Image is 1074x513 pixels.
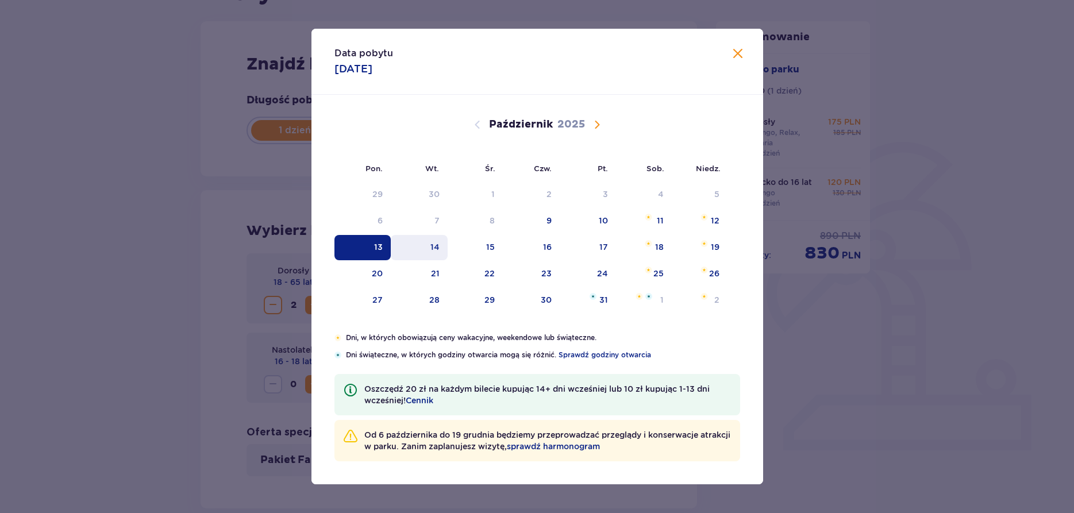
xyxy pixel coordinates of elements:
[660,294,664,306] div: 1
[334,209,391,234] td: Data niedostępna. poniedziałek, 6 października 2025
[636,293,643,300] img: Pomarańczowa gwiazdka
[334,352,341,358] img: Niebieska gwiazdka
[430,241,440,253] div: 14
[391,209,448,234] td: Data niedostępna. wtorek, 7 października 2025
[334,235,391,260] td: Data zaznaczona. poniedziałek, 13 października 2025
[709,268,719,279] div: 26
[560,182,617,207] td: Data niedostępna. piątek, 3 października 2025
[560,235,617,260] td: piątek, 17 października 2025
[485,164,495,173] small: Śr.
[714,188,719,200] div: 5
[714,294,719,306] div: 2
[543,241,552,253] div: 16
[700,240,708,247] img: Pomarańczowa gwiazdka
[645,214,652,221] img: Pomarańczowa gwiazdka
[503,261,560,287] td: czwartek, 23 października 2025
[346,350,740,360] p: Dni świąteczne, w których godziny otwarcia mogą się różnić.
[599,241,608,253] div: 17
[590,118,604,132] button: Następny miesiąc
[546,215,552,226] div: 9
[672,209,727,234] td: niedziela, 12 października 2025
[616,261,672,287] td: sobota, 25 października 2025
[334,261,391,287] td: poniedziałek, 20 października 2025
[646,164,664,173] small: Sob.
[700,293,708,300] img: Pomarańczowa gwiazdka
[486,241,495,253] div: 15
[365,164,383,173] small: Pon.
[645,240,652,247] img: Pomarańczowa gwiazdka
[503,235,560,260] td: czwartek, 16 października 2025
[448,235,503,260] td: środa, 15 października 2025
[429,294,440,306] div: 28
[429,188,440,200] div: 30
[484,294,495,306] div: 29
[471,118,484,132] button: Poprzedni miesiąc
[489,118,553,132] p: Październik
[546,188,552,200] div: 2
[696,164,721,173] small: Niedz.
[616,182,672,207] td: Data niedostępna. sobota, 4 października 2025
[672,235,727,260] td: niedziela, 19 października 2025
[406,395,433,406] a: Cennik
[657,215,664,226] div: 11
[711,215,719,226] div: 12
[503,209,560,234] td: czwartek, 9 października 2025
[448,261,503,287] td: środa, 22 października 2025
[378,215,383,226] div: 6
[391,261,448,287] td: wtorek, 21 października 2025
[672,261,727,287] td: niedziela, 26 października 2025
[364,383,731,406] p: Oszczędź 20 zł na każdym bilecie kupując 14+ dni wcześniej lub 10 zł kupując 1-13 dni wcześniej!
[599,294,608,306] div: 31
[616,235,672,260] td: sobota, 18 października 2025
[700,214,708,221] img: Pomarańczowa gwiazdka
[597,268,608,279] div: 24
[491,188,495,200] div: 1
[346,333,740,343] p: Dni, w których obowiązują ceny wakacyjne, weekendowe lub świąteczne.
[334,334,342,341] img: Pomarańczowa gwiazdka
[658,188,664,200] div: 4
[391,288,448,313] td: wtorek, 28 października 2025
[374,241,383,253] div: 13
[434,215,440,226] div: 7
[700,267,708,273] img: Pomarańczowa gwiazdka
[484,268,495,279] div: 22
[560,209,617,234] td: piątek, 10 października 2025
[334,182,391,207] td: Data niedostępna. poniedziałek, 29 września 2025
[590,293,596,300] img: Niebieska gwiazdka
[616,209,672,234] td: sobota, 11 października 2025
[490,215,495,226] div: 8
[391,235,448,260] td: wtorek, 14 października 2025
[534,164,552,173] small: Czw.
[448,288,503,313] td: środa, 29 października 2025
[507,441,600,452] a: sprawdź harmonogram
[541,268,552,279] div: 23
[364,429,731,452] p: Od 6 października do 19 grudnia będziemy przeprowadzać przeglądy i konserwacje atrakcji w parku. ...
[372,268,383,279] div: 20
[334,62,372,76] p: [DATE]
[541,294,552,306] div: 30
[598,164,608,173] small: Pt.
[425,164,439,173] small: Wt.
[391,182,448,207] td: Data niedostępna. wtorek, 30 września 2025
[653,268,664,279] div: 25
[731,47,745,61] button: Zamknij
[448,209,503,234] td: Data niedostępna. środa, 8 października 2025
[711,241,719,253] div: 19
[599,215,608,226] div: 10
[557,118,585,132] p: 2025
[655,241,664,253] div: 18
[559,350,651,360] a: Sprawdź godziny otwarcia
[672,182,727,207] td: Data niedostępna. niedziela, 5 października 2025
[448,182,503,207] td: Data niedostępna. środa, 1 października 2025
[645,267,652,273] img: Pomarańczowa gwiazdka
[372,294,383,306] div: 27
[672,288,727,313] td: niedziela, 2 listopada 2025
[503,182,560,207] td: Data niedostępna. czwartek, 2 października 2025
[334,47,393,60] p: Data pobytu
[603,188,608,200] div: 3
[560,261,617,287] td: piątek, 24 października 2025
[372,188,383,200] div: 29
[616,288,672,313] td: sobota, 1 listopada 2025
